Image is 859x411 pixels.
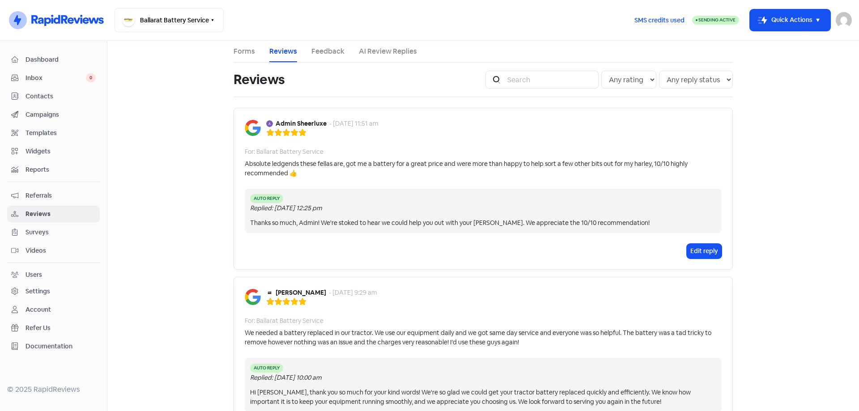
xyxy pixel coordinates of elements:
[250,364,283,373] span: Auto Reply
[115,8,224,32] button: Ballarat Battery Service
[26,270,42,280] div: Users
[26,55,96,64] span: Dashboard
[26,228,96,237] span: Surveys
[250,388,716,407] div: Hi [PERSON_NAME], thank you so much for your kind words! We're so glad we could get your tractor ...
[7,161,100,178] a: Reports
[276,288,326,297] b: [PERSON_NAME]
[627,15,692,24] a: SMS credits used
[634,16,685,25] span: SMS credits used
[698,17,736,23] span: Sending Active
[266,120,273,127] img: Avatar
[7,51,100,68] a: Dashboard
[234,46,255,57] a: Forms
[7,242,100,259] a: Videos
[7,70,100,86] a: Inbox 0
[26,209,96,219] span: Reviews
[250,218,716,228] div: Thanks so much, Admin! We're stoked to hear we could help you out with your [PERSON_NAME]. We app...
[26,147,96,156] span: Widgets
[250,194,283,203] span: Auto Reply
[26,246,96,255] span: Videos
[245,147,323,157] div: For: Ballarat Battery Service
[245,159,722,178] div: Absolute ledgends these fellas are, got me a battery for a great price and were more than happy t...
[7,187,100,204] a: Referrals
[26,305,51,314] div: Account
[250,204,322,212] i: Replied: [DATE] 12:25 pm
[329,119,378,128] div: - [DATE] 11:51 am
[7,320,100,336] a: Refer Us
[687,244,722,258] button: Edit reply
[245,328,722,347] div: We needed a battery replaced in our tractor. We use our equipment daily and we got same day servi...
[26,92,96,101] span: Contacts
[269,46,297,57] a: Reviews
[7,224,100,241] a: Surveys
[7,143,100,160] a: Widgets
[359,46,417,57] a: AI Review Replies
[692,15,739,25] a: Sending Active
[26,342,96,351] span: Documentation
[329,288,377,297] div: - [DATE] 9:29 am
[7,384,100,395] div: © 2025 RapidReviews
[7,338,100,355] a: Documentation
[7,267,100,283] a: Users
[26,191,96,200] span: Referrals
[7,206,100,222] a: Reviews
[26,110,96,119] span: Campaigns
[276,119,327,128] b: Admin Sheerluxe
[26,323,96,333] span: Refer Us
[245,289,261,305] img: Image
[86,73,96,82] span: 0
[26,128,96,138] span: Templates
[311,46,344,57] a: Feedback
[250,373,322,381] i: Replied: [DATE] 10:00 am
[502,71,599,89] input: Search
[234,65,285,94] h1: Reviews
[266,289,273,296] img: Avatar
[245,120,261,136] img: Image
[26,73,86,83] span: Inbox
[750,9,830,31] button: Quick Actions
[7,106,100,123] a: Campaigns
[26,165,96,174] span: Reports
[7,301,100,318] a: Account
[7,125,100,141] a: Templates
[26,287,50,296] div: Settings
[7,88,100,105] a: Contacts
[7,283,100,300] a: Settings
[821,375,850,402] iframe: chat widget
[245,316,323,326] div: For: Ballarat Battery Service
[836,12,852,28] img: User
